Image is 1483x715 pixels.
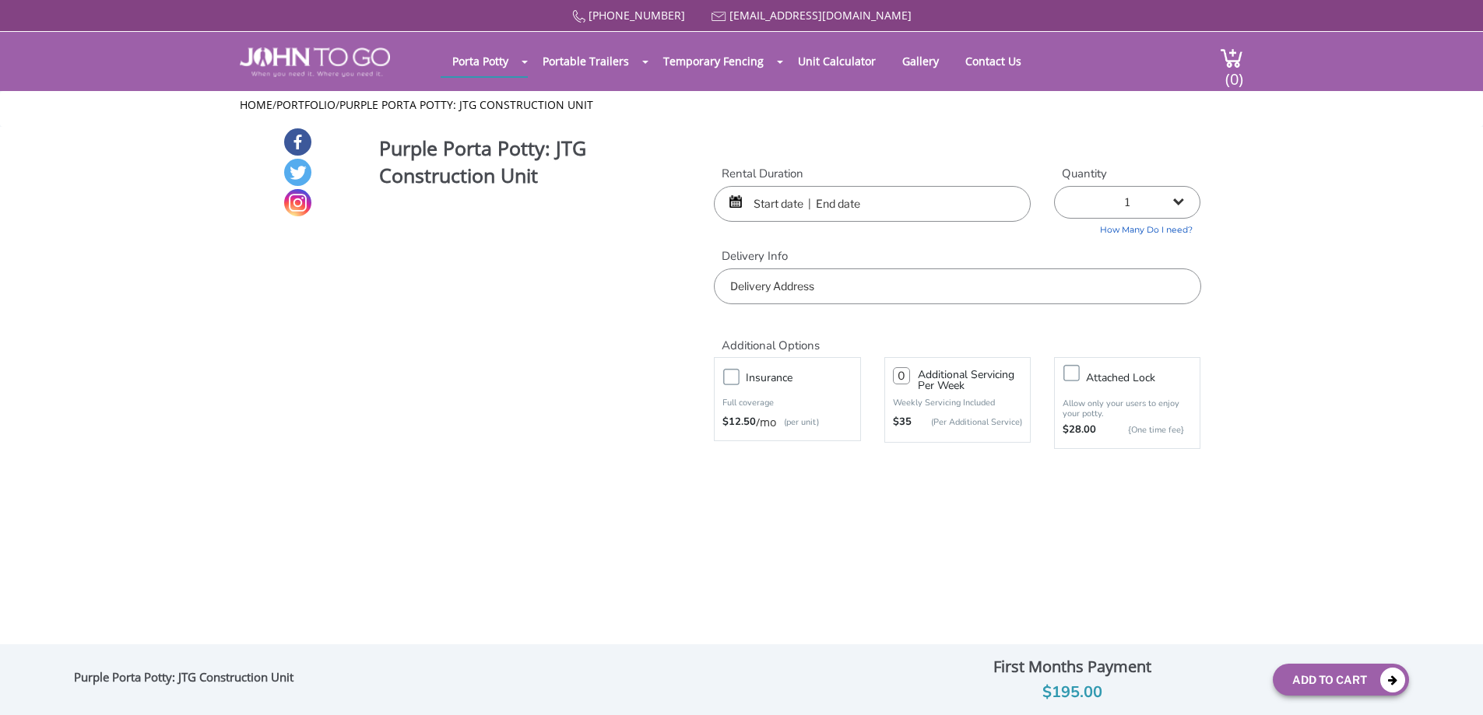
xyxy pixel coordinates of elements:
a: Portfolio [276,97,336,112]
p: (Per Additional Service) [912,416,1022,428]
p: Weekly Servicing Included [893,397,1022,408]
a: Contact Us [954,46,1033,76]
img: cart a [1220,47,1243,68]
input: Start date | End date [714,186,1031,222]
label: Delivery Info [714,248,1200,265]
a: Facebook [284,128,311,156]
div: /mo [722,415,852,430]
a: Purple Porta Potty: JTG Construction Unit [339,97,593,112]
div: First Months Payment [884,654,1260,680]
a: Unit Calculator [786,46,887,76]
h1: Purple Porta Potty: JTG Construction Unit [379,135,659,193]
p: Full coverage [722,395,852,411]
a: [EMAIL_ADDRESS][DOMAIN_NAME] [729,8,912,23]
div: $195.00 [884,680,1260,705]
h2: Additional Options [714,320,1200,353]
ul: / / [240,97,1243,113]
h3: Additional Servicing Per Week [918,370,1022,391]
img: Mail [712,12,726,22]
input: Delivery Address [714,268,1200,304]
a: Temporary Fencing [652,46,775,76]
strong: $12.50 [722,415,756,430]
strong: $28.00 [1063,422,1096,438]
input: 0 [893,367,910,384]
a: Home [240,97,272,112]
img: JOHN to go [240,47,390,77]
a: Twitter [284,159,311,186]
label: Quantity [1054,166,1200,182]
strong: $35 [893,415,912,430]
label: Rental Duration [714,166,1031,182]
img: Call [572,10,585,23]
span: (0) [1225,56,1243,89]
button: Add To Cart [1273,664,1409,696]
p: {One time fee} [1104,422,1184,438]
h3: Insurance [746,368,867,387]
a: Porta Potty [441,46,520,76]
a: Portable Trailers [531,46,641,76]
div: Purple Porta Potty: JTG Construction Unit [74,670,301,690]
p: (per unit) [776,415,819,430]
p: Allow only your users to enjoy your potty. [1063,398,1192,419]
a: Instagram [284,189,311,216]
a: Gallery [891,46,951,76]
a: How Many Do I need? [1054,219,1200,237]
a: [PHONE_NUMBER] [589,8,685,23]
h3: Attached lock [1086,368,1207,387]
